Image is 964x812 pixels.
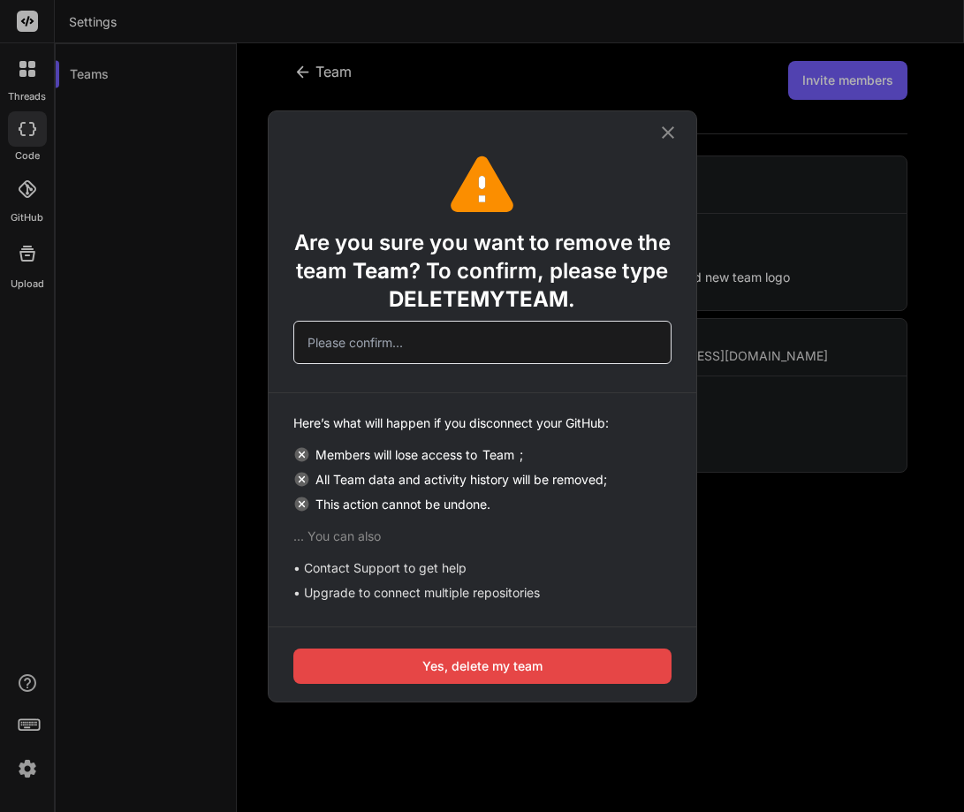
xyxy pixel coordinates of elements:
[293,649,672,684] button: Yes, delete my team
[482,446,514,464] span: Team
[293,414,672,443] p: Here’s what will happen if you disconnect your GitHub:
[353,258,409,284] span: Team
[293,517,672,556] p: ... You can also
[293,581,672,605] p: • Upgrade to connect multiple repositories
[389,286,568,312] span: DELETEMYTEAM
[293,467,672,492] p: All Team data and activity history will be removed;
[293,556,672,581] p: • Contact Support to get help
[293,222,672,314] div: Are you sure you want to remove the team ? To confirm, please type .
[293,321,672,364] input: Please confirm...
[293,443,672,467] p: Members will lose access to ;
[293,492,672,517] p: This action cannot be undone.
